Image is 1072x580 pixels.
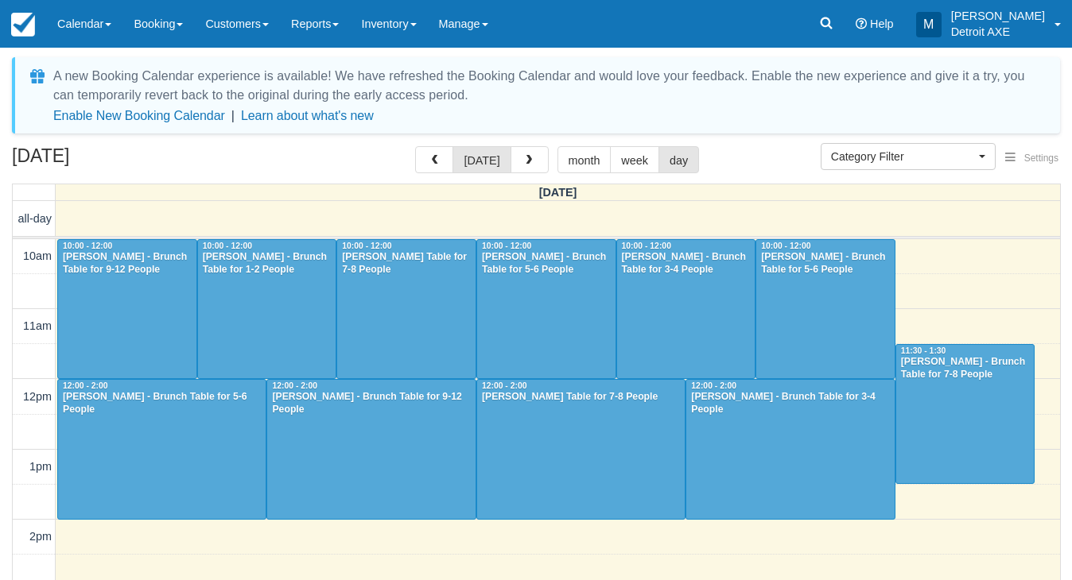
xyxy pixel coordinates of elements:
button: Enable New Booking Calendar [53,108,225,124]
div: [PERSON_NAME] - Brunch Table for 7-8 People [900,356,1031,381]
span: Settings [1024,153,1058,164]
span: 11am [23,319,52,332]
span: 2pm [29,530,52,543]
a: 12:00 - 2:00[PERSON_NAME] Table for 7-8 People [476,379,686,520]
div: [PERSON_NAME] - Brunch Table for 1-2 People [202,251,332,276]
span: 10:00 - 12:00 [342,242,391,250]
span: 12:00 - 2:00 [272,381,317,390]
button: Category Filter [821,143,996,170]
span: 12:00 - 2:00 [691,381,736,390]
span: 10:00 - 12:00 [622,242,671,250]
a: 10:00 - 12:00[PERSON_NAME] - Brunch Table for 5-6 People [476,239,616,379]
span: [DATE] [539,186,577,199]
button: Settings [996,147,1068,170]
button: month [557,146,612,173]
span: all-day [18,212,52,225]
span: 12:00 - 2:00 [482,381,527,390]
a: 11:30 - 1:30[PERSON_NAME] - Brunch Table for 7-8 People [895,344,1035,485]
div: [PERSON_NAME] - Brunch Table for 9-12 People [62,251,192,276]
button: [DATE] [452,146,511,173]
span: 1pm [29,460,52,473]
a: 10:00 - 12:00[PERSON_NAME] - Brunch Table for 5-6 People [755,239,895,379]
p: [PERSON_NAME] [951,8,1045,24]
span: 10:00 - 12:00 [63,242,112,250]
span: 10:00 - 12:00 [482,242,531,250]
div: [PERSON_NAME] - Brunch Table for 3-4 People [621,251,752,276]
a: 10:00 - 12:00[PERSON_NAME] Table for 7-8 People [336,239,476,379]
button: day [658,146,699,173]
h2: [DATE] [12,146,213,176]
div: [PERSON_NAME] - Brunch Table for 3-4 People [690,391,890,416]
img: checkfront-main-nav-mini-logo.png [11,13,35,37]
div: [PERSON_NAME] - Brunch Table for 9-12 People [271,391,471,416]
span: | [231,109,235,122]
div: M [916,12,942,37]
div: [PERSON_NAME] Table for 7-8 People [341,251,472,276]
span: 10am [23,249,52,262]
div: [PERSON_NAME] Table for 7-8 People [481,391,681,404]
button: week [610,146,659,173]
span: 11:30 - 1:30 [901,346,946,355]
p: Detroit AXE [951,24,1045,40]
div: [PERSON_NAME] - Brunch Table for 5-6 People [62,391,262,416]
span: 10:00 - 12:00 [203,242,252,250]
span: Help [870,17,894,30]
a: 10:00 - 12:00[PERSON_NAME] - Brunch Table for 1-2 People [197,239,337,379]
a: 10:00 - 12:00[PERSON_NAME] - Brunch Table for 3-4 People [616,239,756,379]
div: [PERSON_NAME] - Brunch Table for 5-6 People [760,251,891,276]
div: [PERSON_NAME] - Brunch Table for 5-6 People [481,251,612,276]
span: 12:00 - 2:00 [63,381,108,390]
span: Category Filter [831,149,975,164]
a: 12:00 - 2:00[PERSON_NAME] - Brunch Table for 5-6 People [57,379,266,520]
a: Learn about what's new [241,109,374,122]
a: 12:00 - 2:00[PERSON_NAME] - Brunch Table for 3-4 People [686,379,895,520]
a: 10:00 - 12:00[PERSON_NAME] - Brunch Table for 9-12 People [57,239,197,379]
div: A new Booking Calendar experience is available! We have refreshed the Booking Calendar and would ... [53,67,1041,105]
i: Help [856,18,867,29]
span: 10:00 - 12:00 [761,242,810,250]
a: 12:00 - 2:00[PERSON_NAME] - Brunch Table for 9-12 People [266,379,476,520]
span: 12pm [23,390,52,403]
